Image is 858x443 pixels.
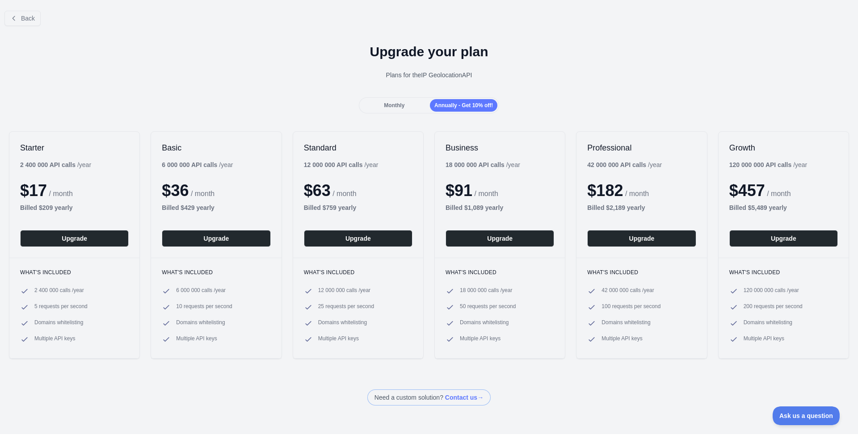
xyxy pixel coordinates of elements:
[587,142,696,153] h2: Professional
[773,406,840,425] iframe: Toggle Customer Support
[304,160,379,169] div: / year
[587,181,623,200] span: $ 182
[446,160,520,169] div: / year
[587,161,646,168] b: 42 000 000 API calls
[304,161,363,168] b: 12 000 000 API calls
[587,160,662,169] div: / year
[446,161,505,168] b: 18 000 000 API calls
[446,181,472,200] span: $ 91
[304,142,412,153] h2: Standard
[446,142,554,153] h2: Business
